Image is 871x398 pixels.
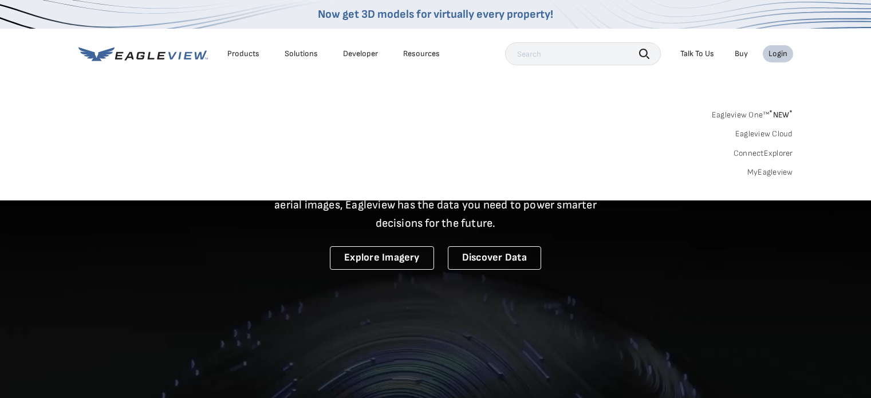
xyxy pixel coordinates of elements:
div: Solutions [285,49,318,59]
a: MyEagleview [747,167,793,178]
a: Explore Imagery [330,246,434,270]
a: Eagleview One™*NEW* [712,107,793,120]
div: Talk To Us [680,49,714,59]
input: Search [505,42,661,65]
a: Now get 3D models for virtually every property! [318,7,553,21]
span: NEW [769,110,793,120]
p: A new era starts here. Built on more than 3.5 billion high-resolution aerial images, Eagleview ha... [261,178,611,233]
a: Eagleview Cloud [735,129,793,139]
a: ConnectExplorer [734,148,793,159]
a: Discover Data [448,246,541,270]
a: Developer [343,49,378,59]
div: Products [227,49,259,59]
div: Resources [403,49,440,59]
div: Login [768,49,787,59]
a: Buy [735,49,748,59]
